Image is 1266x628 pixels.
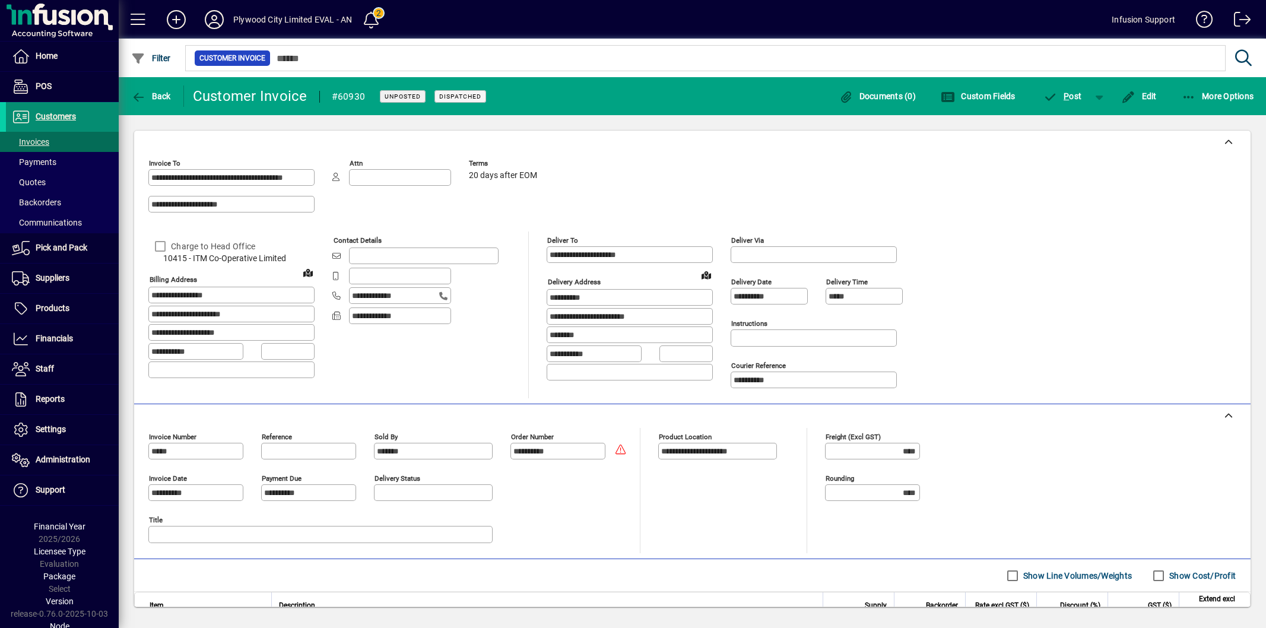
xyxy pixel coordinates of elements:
span: Invoices [12,137,49,147]
mat-label: Title [149,516,163,524]
a: Quotes [6,172,119,192]
mat-label: Invoice date [149,474,187,483]
a: Suppliers [6,264,119,293]
span: Filter [131,53,171,63]
span: Suppliers [36,273,69,283]
a: Payments [6,152,119,172]
a: POS [6,72,119,102]
span: Terms [469,160,540,167]
span: Quotes [12,177,46,187]
span: 10415 - ITM Co-Operative Limited [148,252,315,265]
a: Financials [6,324,119,354]
span: 20 days after EOM [469,171,537,180]
span: Products [36,303,69,313]
span: Payments [12,157,56,167]
mat-label: Sold by [375,433,398,441]
div: #60930 [332,87,366,106]
mat-label: Product location [659,433,712,441]
app-page-header-button: Back [119,85,184,107]
a: Staff [6,354,119,384]
a: Invoices [6,132,119,152]
span: P [1064,91,1069,101]
mat-label: Deliver To [547,236,578,245]
button: Edit [1118,85,1160,107]
span: Customer Invoice [199,52,265,64]
span: Supply [865,599,887,612]
span: Financial Year [34,522,85,531]
a: Products [6,294,119,323]
span: Package [43,572,75,581]
span: Back [131,91,171,101]
a: Communications [6,212,119,233]
span: Edit [1121,91,1157,101]
mat-label: Courier Reference [731,361,786,370]
span: Financials [36,334,73,343]
a: Support [6,475,119,505]
div: Infusion Support [1112,10,1175,29]
span: ost [1043,91,1082,101]
div: Plywood City Limited EVAL - AN [233,10,352,29]
a: View on map [299,263,318,282]
mat-label: Deliver via [731,236,764,245]
label: Show Cost/Profit [1167,570,1236,582]
a: Reports [6,385,119,414]
mat-label: Delivery time [826,278,868,286]
span: Unposted [385,93,421,100]
span: Settings [36,424,66,434]
a: Pick and Pack [6,233,119,263]
button: Post [1037,85,1088,107]
span: Extend excl GST ($) [1186,592,1235,619]
span: Pick and Pack [36,243,87,252]
button: Filter [128,47,174,69]
mat-label: Invoice number [149,433,196,441]
label: Show Line Volumes/Weights [1021,570,1132,582]
span: Communications [12,218,82,227]
mat-label: Instructions [731,319,767,328]
mat-label: Attn [350,159,363,167]
button: Documents (0) [836,85,919,107]
a: Home [6,42,119,71]
mat-label: Payment due [262,474,302,483]
span: Home [36,51,58,61]
span: Dispatched [439,93,481,100]
span: POS [36,81,52,91]
span: Staff [36,364,54,373]
mat-label: Order number [511,433,554,441]
button: Add [157,9,195,30]
span: More Options [1182,91,1254,101]
span: Reports [36,394,65,404]
mat-label: Delivery date [731,278,772,286]
a: Logout [1225,2,1251,41]
button: Profile [195,9,233,30]
span: Backorder [926,599,958,612]
span: Description [279,599,315,612]
span: Rate excl GST ($) [975,599,1029,612]
span: Version [46,597,74,606]
mat-label: Reference [262,433,292,441]
span: Backorders [12,198,61,207]
span: Customers [36,112,76,121]
a: Administration [6,445,119,475]
a: Backorders [6,192,119,212]
mat-label: Delivery status [375,474,420,483]
span: Support [36,485,65,494]
button: Back [128,85,174,107]
span: Item [150,599,164,612]
button: Custom Fields [938,85,1018,107]
a: View on map [697,265,716,284]
span: Custom Fields [941,91,1016,101]
span: Licensee Type [34,547,85,556]
mat-label: Rounding [826,474,854,483]
mat-label: Freight (excl GST) [826,433,881,441]
a: Knowledge Base [1187,2,1213,41]
mat-label: Invoice To [149,159,180,167]
span: GST ($) [1148,599,1172,612]
div: Customer Invoice [193,87,307,106]
button: More Options [1179,85,1257,107]
span: Administration [36,455,90,464]
span: Documents (0) [839,91,916,101]
a: Settings [6,415,119,445]
span: Discount (%) [1060,599,1100,612]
